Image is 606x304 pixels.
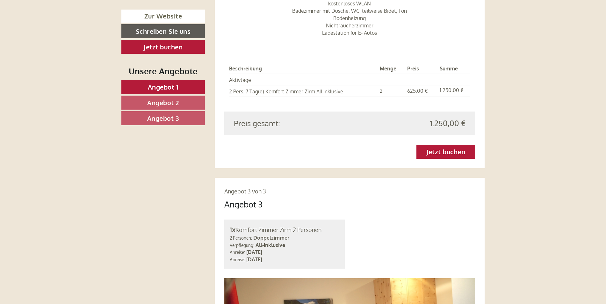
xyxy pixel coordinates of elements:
th: Preis [405,64,437,74]
a: Zur Website [121,10,205,23]
th: Summe [437,64,470,74]
b: [DATE] [246,249,262,255]
td: Aktivtage [229,74,377,85]
small: Anreise: [230,250,245,255]
b: All-inklusive [256,242,285,248]
div: Angebot 3 [224,198,263,210]
span: Angebot 1 [148,83,179,91]
small: Abreise: [230,257,245,262]
div: Unsere Angebote [121,65,205,77]
a: Jetzt buchen [121,40,205,54]
td: 2 Pers. 7 Tag(e) Komfort Zimmer Zirm All Inklusive [229,85,377,97]
b: Doppelzimmer [253,235,289,241]
small: Verpflegung: [230,242,254,248]
b: [DATE] [246,256,262,263]
a: Schreiben Sie uns [121,24,205,38]
div: Komfort Zimmer Zirm 2 Personen [230,225,340,234]
div: Guten Tag, wie können wir Ihnen helfen? [5,17,106,37]
td: 1.250,00 € [437,85,470,97]
span: 625,00 € [407,88,428,94]
th: Menge [377,64,405,74]
b: 1x [230,225,235,234]
small: 2 Personen: [230,235,252,241]
span: Angebot 2 [147,98,179,107]
div: [DATE] [114,5,137,16]
span: 1.250,00 € [430,118,465,129]
td: 2 [377,85,405,97]
th: Beschreibung [229,64,377,74]
a: Jetzt buchen [416,145,475,159]
span: Angebot 3 [147,114,179,122]
small: 18:25 [10,31,103,35]
div: Berghotel Alpenrast [10,18,103,24]
span: Angebot 3 von 3 [224,188,266,195]
button: Senden [208,165,251,179]
div: Preis gesamt: [229,118,350,129]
